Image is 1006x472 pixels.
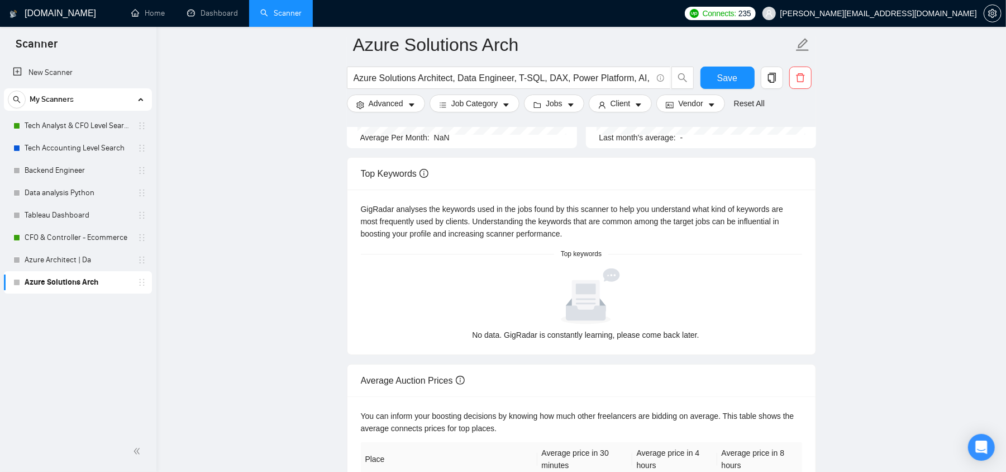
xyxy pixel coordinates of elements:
a: Tech Accounting Level Search [25,137,131,159]
span: holder [137,144,146,153]
span: holder [137,166,146,175]
input: Scanner name... [353,31,793,59]
span: holder [137,233,146,242]
span: holder [137,256,146,265]
img: logo [9,5,17,23]
span: info-circle [419,169,428,178]
button: barsJob Categorycaret-down [430,95,519,112]
span: Scanner [7,36,66,59]
span: NaN [434,133,450,142]
span: Job Category [451,97,498,110]
div: Top Keywords [361,158,802,190]
a: setting [984,9,1002,18]
a: CFO & Controller - Ecommerce [25,226,131,249]
span: holder [137,121,146,130]
span: holder [137,188,146,197]
img: upwork-logo.png [690,9,699,18]
button: userClientcaret-down [589,95,652,112]
a: Tableau Dashboard [25,204,131,226]
div: No data. GigRadar is constantly learning, please come back later. [365,329,807,341]
span: user [765,10,773,17]
button: settingAdvancedcaret-down [347,95,425,112]
span: copy [761,73,783,83]
button: idcardVendorcaret-down [656,95,724,112]
button: Save [700,67,755,89]
span: info-circle [456,376,465,385]
button: copy [761,67,783,89]
div: GigRadar analyses the keywords used in the jobs found by this scanner to help you understand what... [361,203,802,240]
button: search [8,91,26,108]
a: homeHome [131,8,165,18]
a: Reset All [734,97,765,110]
span: info-circle [657,74,664,82]
span: Average Per Month: [360,133,430,142]
span: setting [984,9,1001,18]
span: Client [611,97,631,110]
span: caret-down [502,101,510,109]
span: 235 [738,7,751,20]
span: folder [533,101,541,109]
span: Advanced [369,97,403,110]
button: folderJobscaret-down [524,95,584,112]
span: - [680,133,683,142]
span: delete [790,73,811,83]
a: Azure Solutions Arch [25,271,131,294]
li: New Scanner [4,62,152,84]
span: Save [717,71,737,85]
span: Top keywords [554,249,608,259]
span: My Scanners [30,88,74,111]
span: search [8,96,25,103]
span: holder [137,211,146,220]
li: My Scanners [4,88,152,294]
span: Last month's average: [599,133,676,142]
a: Data analysis Python [25,182,131,204]
span: setting [356,101,364,109]
a: searchScanner [260,8,302,18]
span: idcard [666,101,674,109]
a: Tech Analyst & CFO Level Search [25,115,131,137]
span: caret-down [567,101,575,109]
a: New Scanner [13,62,143,84]
span: search [672,73,693,83]
span: holder [137,278,146,287]
a: dashboardDashboard [187,8,238,18]
span: caret-down [635,101,642,109]
div: You can inform your boosting decisions by knowing how much other freelancers are bidding on avera... [361,410,802,435]
span: edit [795,37,810,52]
span: Jobs [546,97,562,110]
span: bars [439,101,447,109]
a: Backend Engineer [25,159,131,182]
button: search [671,67,694,89]
span: caret-down [408,101,416,109]
input: Search Freelance Jobs... [354,71,652,85]
span: Vendor [678,97,703,110]
div: Open Intercom Messenger [968,434,995,461]
span: Connects: [703,7,736,20]
span: caret-down [708,101,716,109]
span: user [598,101,606,109]
div: Average Auction Prices [361,365,802,397]
button: setting [984,4,1002,22]
a: Azure Architect | Da [25,249,131,271]
span: double-left [133,446,144,457]
button: delete [789,67,812,89]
